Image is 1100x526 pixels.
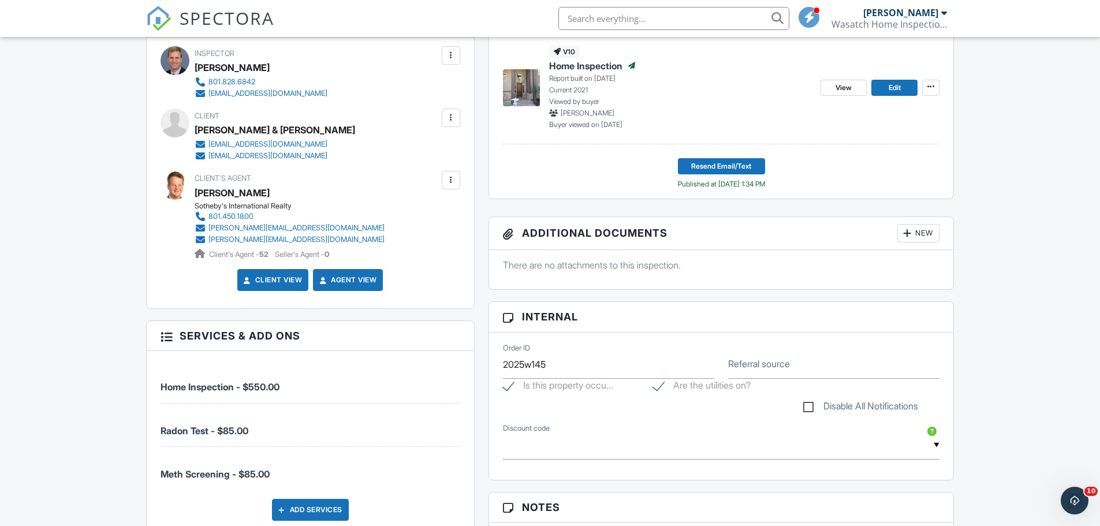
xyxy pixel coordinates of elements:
[503,259,940,271] p: There are no attachments to this inspection.
[831,18,947,30] div: Wasatch Home Inspections
[489,302,954,332] h3: Internal
[161,381,279,393] span: Home Inspection - $550.00
[272,499,349,521] div: Add Services
[208,89,327,98] div: [EMAIL_ADDRESS][DOMAIN_NAME]
[208,212,253,221] div: 801.450.1800
[208,235,385,244] div: [PERSON_NAME][EMAIL_ADDRESS][DOMAIN_NAME]
[503,380,613,394] label: Is this property occupied?
[161,468,270,480] span: Meth Screening - $85.00
[259,250,269,259] strong: 52
[195,234,385,245] a: [PERSON_NAME][EMAIL_ADDRESS][DOMAIN_NAME]
[1084,487,1098,496] span: 10
[503,423,550,434] label: Discount code
[195,49,234,58] span: Inspector
[241,274,303,286] a: Client View
[897,224,939,243] div: New
[195,184,270,202] a: [PERSON_NAME]
[208,77,255,87] div: 801.828.6842
[180,6,274,30] span: SPECTORA
[161,404,460,447] li: Service: Radon Test
[317,274,376,286] a: Agent View
[728,357,790,370] label: Referral source
[275,250,329,259] span: Seller's Agent -
[195,111,219,120] span: Client
[195,121,355,139] div: [PERSON_NAME] & [PERSON_NAME]
[1061,487,1088,514] iframe: Intercom live chat
[146,16,274,40] a: SPECTORA
[208,140,327,149] div: [EMAIL_ADDRESS][DOMAIN_NAME]
[653,380,751,394] label: Are the utilities on?
[489,217,954,250] h3: Additional Documents
[863,7,938,18] div: [PERSON_NAME]
[161,447,460,490] li: Service: Meth Screening
[803,401,918,415] label: Disable All Notifications
[208,151,327,161] div: [EMAIL_ADDRESS][DOMAIN_NAME]
[195,202,394,211] div: Sotheby's International Realty
[195,139,346,150] a: [EMAIL_ADDRESS][DOMAIN_NAME]
[146,6,171,31] img: The Best Home Inspection Software - Spectora
[195,174,251,182] span: Client's Agent
[195,222,385,234] a: [PERSON_NAME][EMAIL_ADDRESS][DOMAIN_NAME]
[195,211,385,222] a: 801.450.1800
[147,321,474,351] h3: Services & Add ons
[195,76,327,88] a: 801.828.6842
[161,425,248,437] span: Radon Test - $85.00
[161,360,460,403] li: Service: Home Inspection
[209,250,270,259] span: Client's Agent -
[489,493,954,523] h3: Notes
[195,150,346,162] a: [EMAIL_ADDRESS][DOMAIN_NAME]
[503,343,530,353] label: Order ID
[195,59,270,76] div: [PERSON_NAME]
[195,88,327,99] a: [EMAIL_ADDRESS][DOMAIN_NAME]
[558,7,789,30] input: Search everything...
[208,223,385,233] div: [PERSON_NAME][EMAIL_ADDRESS][DOMAIN_NAME]
[325,250,329,259] strong: 0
